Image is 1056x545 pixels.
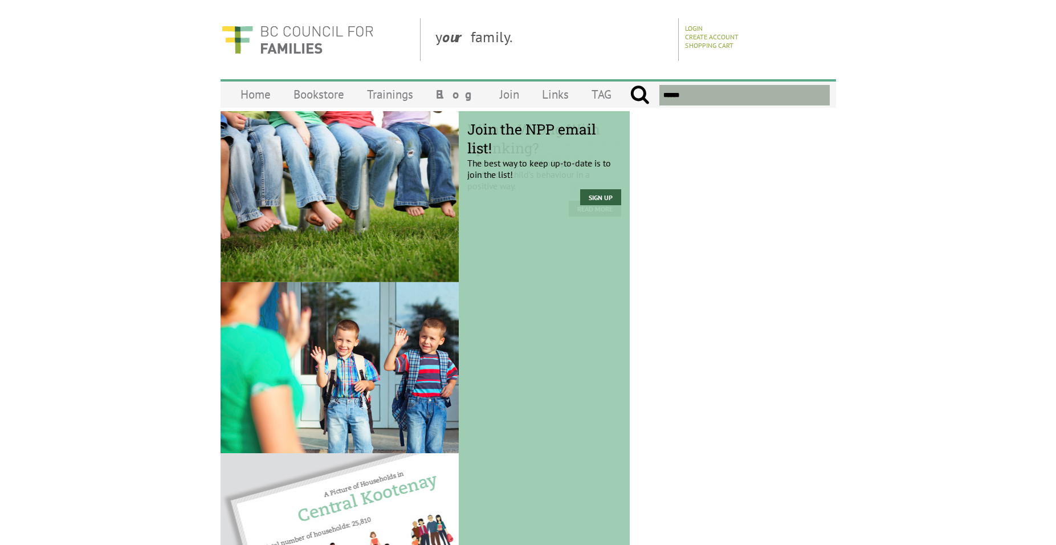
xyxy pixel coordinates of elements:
[685,32,739,41] a: Create Account
[425,81,488,108] a: Blog
[229,81,282,108] a: Home
[685,24,703,32] a: Login
[630,85,650,105] input: Submit
[531,81,580,108] a: Links
[356,81,425,108] a: Trainings
[467,120,621,157] span: Join the NPP email list!
[488,81,531,108] a: Join
[221,18,374,61] img: BC Council for FAMILIES
[580,189,621,205] a: Sign up
[580,81,623,108] a: TAG
[282,81,356,108] a: Bookstore
[442,27,471,46] strong: our
[426,18,679,61] div: y family.
[685,41,733,50] a: Shopping Cart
